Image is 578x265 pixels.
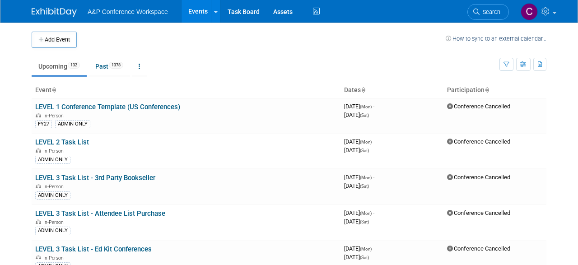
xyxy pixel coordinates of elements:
div: ADMIN ONLY [55,120,90,128]
button: Add Event [32,32,77,48]
span: [DATE] [344,218,369,225]
span: A&P Conference Workspace [88,8,168,15]
span: [DATE] [344,182,369,189]
a: Sort by Start Date [361,86,365,93]
img: ExhibitDay [32,8,77,17]
div: ADMIN ONLY [35,227,70,235]
span: Conference Cancelled [447,245,510,252]
img: In-Person Event [36,113,41,117]
span: (Sat) [360,184,369,189]
img: In-Person Event [36,148,41,153]
a: LEVEL 3 Task List - Ed Kit Conferences [35,245,152,253]
img: In-Person Event [36,219,41,224]
img: In-Person Event [36,184,41,188]
span: (Mon) [360,175,372,180]
span: Conference Cancelled [447,103,510,110]
span: In-Person [43,184,66,190]
a: Past1378 [89,58,130,75]
th: Event [32,83,340,98]
span: (Sat) [360,148,369,153]
span: Search [480,9,500,15]
th: Participation [443,83,546,98]
span: [DATE] [344,103,374,110]
span: (Mon) [360,139,372,144]
img: In-Person Event [36,255,41,260]
a: LEVEL 2 Task List [35,138,89,146]
span: - [373,103,374,110]
span: In-Person [43,148,66,154]
span: In-Person [43,219,66,225]
span: (Mon) [360,104,372,109]
span: In-Person [43,113,66,119]
th: Dates [340,83,443,98]
span: [DATE] [344,254,369,260]
span: - [373,209,374,216]
span: (Sat) [360,219,369,224]
span: [DATE] [344,209,374,216]
span: In-Person [43,255,66,261]
img: Carolin Cichy [521,3,538,20]
span: [DATE] [344,174,374,181]
span: Conference Cancelled [447,138,510,145]
span: 1378 [109,62,123,69]
span: (Mon) [360,246,372,251]
a: LEVEL 3 Task List - Attendee List Purchase [35,209,165,218]
a: How to sync to an external calendar... [446,35,546,42]
a: Upcoming132 [32,58,87,75]
span: [DATE] [344,112,369,118]
span: [DATE] [344,138,374,145]
a: Sort by Event Name [51,86,56,93]
span: Conference Cancelled [447,209,510,216]
div: ADMIN ONLY [35,191,70,200]
div: ADMIN ONLY [35,156,70,164]
span: (Sat) [360,113,369,118]
span: (Sat) [360,255,369,260]
div: FY27 [35,120,52,128]
span: [DATE] [344,245,374,252]
span: - [373,245,374,252]
a: Sort by Participation Type [485,86,489,93]
span: - [373,174,374,181]
span: 132 [68,62,80,69]
a: LEVEL 1 Conference Template (US Conferences) [35,103,180,111]
span: Conference Cancelled [447,174,510,181]
span: - [373,138,374,145]
span: (Mon) [360,211,372,216]
a: LEVEL 3 Task List - 3rd Party Bookseller [35,174,155,182]
a: Search [467,4,509,20]
span: [DATE] [344,147,369,153]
